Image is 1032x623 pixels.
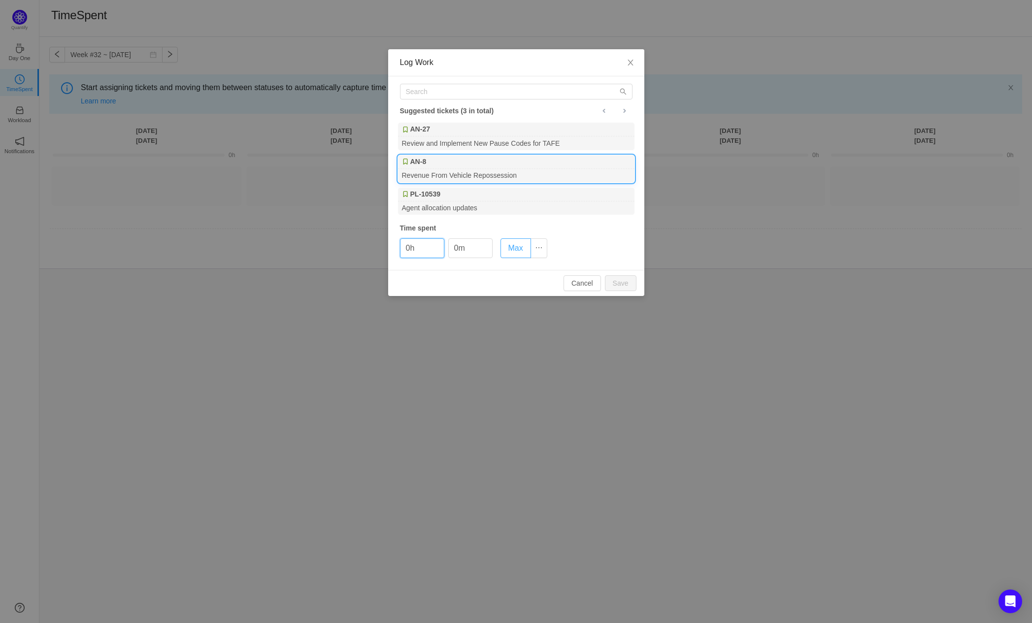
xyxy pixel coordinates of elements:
button: Save [605,275,636,291]
img: Story [402,126,409,133]
img: Story [402,158,409,165]
i: icon: search [620,88,627,95]
button: icon: ellipsis [531,238,547,258]
div: Review and Implement New Pause Codes for TAFE [398,136,634,150]
button: Max [500,238,531,258]
input: Search [400,84,633,99]
div: Suggested tickets (3 in total) [400,104,633,117]
div: Revenue From Vehicle Repossession [398,169,634,182]
div: Agent allocation updates [398,201,634,215]
button: Cancel [564,275,601,291]
i: icon: close [627,59,634,66]
img: Story [402,191,409,197]
b: AN-8 [410,157,427,167]
b: PL-10539 [410,189,440,199]
button: Close [617,49,644,77]
div: Time spent [400,223,633,233]
div: Open Intercom Messenger [999,590,1022,613]
div: Log Work [400,57,633,68]
b: AN-27 [410,124,430,134]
